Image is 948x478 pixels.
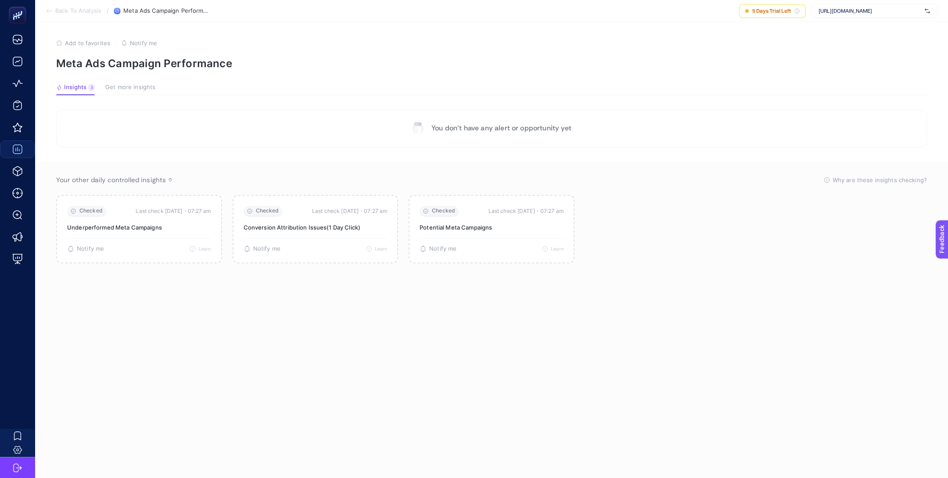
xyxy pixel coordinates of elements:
span: / [107,7,109,14]
span: 5 Days Trial Left [752,7,791,14]
span: Add to favorites [65,40,110,47]
section: Passive Insight Packages [56,195,927,263]
span: Your other daily controlled insights [56,176,166,184]
div: 3 [88,84,95,91]
p: Meta Ads Campaign Performance [56,57,927,70]
time: Last check [DATE]・07:27 am [488,207,564,216]
button: Add to favorites [56,40,110,47]
p: Conversion Attribution Issues(1 Day Click) [244,223,388,231]
span: Why are these insights checking? [833,176,927,184]
span: [URL][DOMAIN_NAME] [819,7,921,14]
button: Learn [190,246,211,252]
span: Learn [375,246,388,252]
span: Meta Ads Campaign Performance [123,7,211,14]
span: Notify me [130,40,157,47]
span: Notify me [429,245,456,252]
p: Underperformed Meta Campaigns [67,223,211,231]
span: Notify me [253,245,280,252]
button: Learn [366,246,388,252]
span: Feedback [5,3,33,10]
span: Checked [79,208,103,214]
button: Notify me [121,40,157,47]
button: Learn [542,246,564,252]
img: svg%3e [925,7,930,15]
button: Notify me [67,245,104,252]
span: Back To Analysis [55,7,101,14]
time: Last check [DATE]・07:27 am [136,207,211,216]
p: You don’t have any alert or opportunity yet [431,123,571,133]
span: Insights [64,84,86,91]
span: Checked [432,208,455,214]
time: Last check [DATE]・07:27 am [312,207,387,216]
button: Notify me [244,245,280,252]
span: Notify me [77,245,104,252]
span: Learn [198,246,211,252]
span: Learn [551,246,564,252]
p: Potential Meta Campaigns [420,223,564,231]
span: Get more insights [105,84,155,91]
button: Notify me [420,245,456,252]
span: Checked [256,208,279,214]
